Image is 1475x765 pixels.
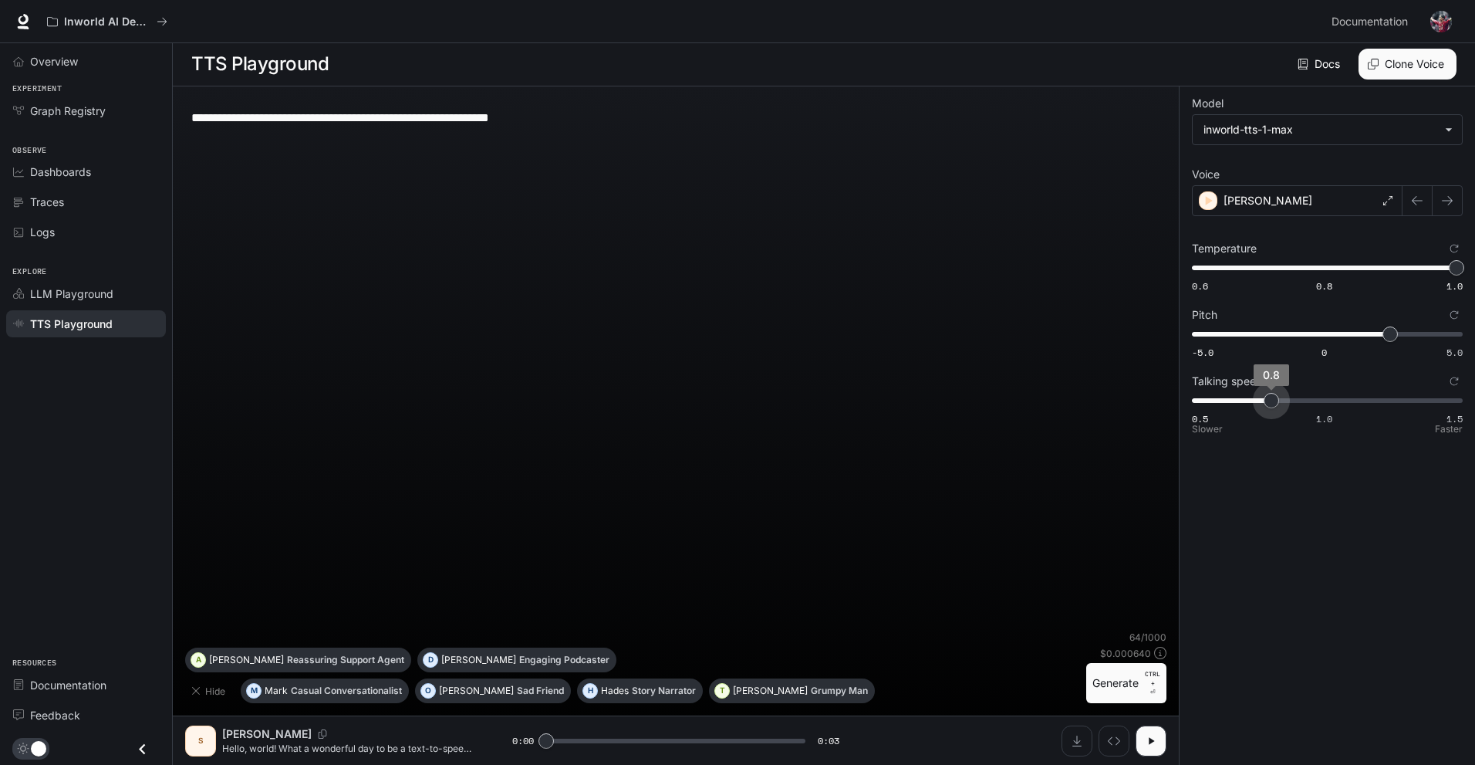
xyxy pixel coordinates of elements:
[30,677,106,693] span: Documentation
[1192,425,1223,434] p: Slower
[1086,663,1166,703] button: GenerateCTRL +⏎
[441,655,516,665] p: [PERSON_NAME]
[1446,346,1463,359] span: 5.0
[1263,368,1280,381] span: 0.8
[517,686,564,696] p: Sad Friend
[811,686,868,696] p: Grumpy Man
[6,218,166,245] a: Logs
[417,648,616,672] button: D[PERSON_NAME]Engaging Podcaster
[31,740,46,757] span: Dark mode toggle
[424,648,437,672] div: D
[519,655,609,665] p: Engaging Podcaster
[1426,6,1456,37] button: User avatar
[291,686,402,696] p: Casual Conversationalist
[577,679,703,703] button: HHadesStory Narrator
[1192,169,1220,180] p: Voice
[6,158,166,185] a: Dashboards
[222,726,312,742] p: [PERSON_NAME]
[247,679,261,703] div: M
[1359,49,1456,80] button: Clone Voice
[632,686,696,696] p: Story Narrator
[1129,631,1166,644] p: 64 / 1000
[188,729,213,753] div: S
[125,733,160,765] button: Close drawer
[6,702,166,729] a: Feedback
[1062,726,1092,757] button: Download audio
[191,648,205,672] div: A
[64,15,150,29] p: Inworld AI Demos
[6,48,166,75] a: Overview
[30,286,113,302] span: LLM Playground
[1316,279,1332,293] span: 0.8
[733,686,808,696] p: [PERSON_NAME]
[1224,193,1312,208] p: [PERSON_NAME]
[439,686,514,696] p: [PERSON_NAME]
[1294,49,1346,80] a: Docs
[6,188,166,215] a: Traces
[1192,310,1217,320] p: Pitch
[6,310,166,337] a: TTS Playground
[185,679,235,703] button: Hide
[30,53,78,69] span: Overview
[30,103,106,119] span: Graph Registry
[1145,669,1160,697] p: ⏎
[1446,412,1463,425] span: 1.5
[1193,115,1462,144] div: inworld-tts-1-max
[185,648,411,672] button: A[PERSON_NAME]Reassuring Support Agent
[415,679,571,703] button: O[PERSON_NAME]Sad Friend
[421,679,435,703] div: O
[1430,11,1452,32] img: User avatar
[1321,346,1327,359] span: 0
[1192,412,1208,425] span: 0.5
[30,224,55,240] span: Logs
[30,164,91,180] span: Dashboards
[1145,669,1160,688] p: CTRL +
[715,679,729,703] div: T
[1332,12,1408,32] span: Documentation
[1446,240,1463,257] button: Reset to default
[1192,279,1208,293] span: 0.6
[1435,425,1463,434] p: Faster
[1192,376,1263,387] p: Talking speed
[222,742,475,755] p: Hello, world! What a wonderful day to be a text-to-speech model!
[30,194,64,210] span: Traces
[1446,306,1463,323] button: Reset to default
[191,49,329,80] h1: TTS Playground
[1192,243,1257,254] p: Temperature
[601,686,629,696] p: Hades
[1316,412,1332,425] span: 1.0
[287,655,404,665] p: Reassuring Support Agent
[6,280,166,307] a: LLM Playground
[1203,122,1437,137] div: inworld-tts-1-max
[1100,647,1151,660] p: $ 0.000640
[209,655,284,665] p: [PERSON_NAME]
[6,97,166,124] a: Graph Registry
[1099,726,1129,757] button: Inspect
[818,733,839,749] span: 0:03
[1446,279,1463,293] span: 1.0
[583,679,597,703] div: H
[30,316,113,332] span: TTS Playground
[312,729,333,739] button: Copy Voice ID
[1446,373,1463,390] button: Reset to default
[512,733,534,749] span: 0:00
[30,707,80,723] span: Feedback
[6,672,166,699] a: Documentation
[1192,346,1213,359] span: -5.0
[265,686,288,696] p: Mark
[40,6,174,37] button: All workspaces
[709,679,875,703] button: T[PERSON_NAME]Grumpy Man
[241,679,409,703] button: MMarkCasual Conversationalist
[1325,6,1419,37] a: Documentation
[1192,98,1224,109] p: Model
